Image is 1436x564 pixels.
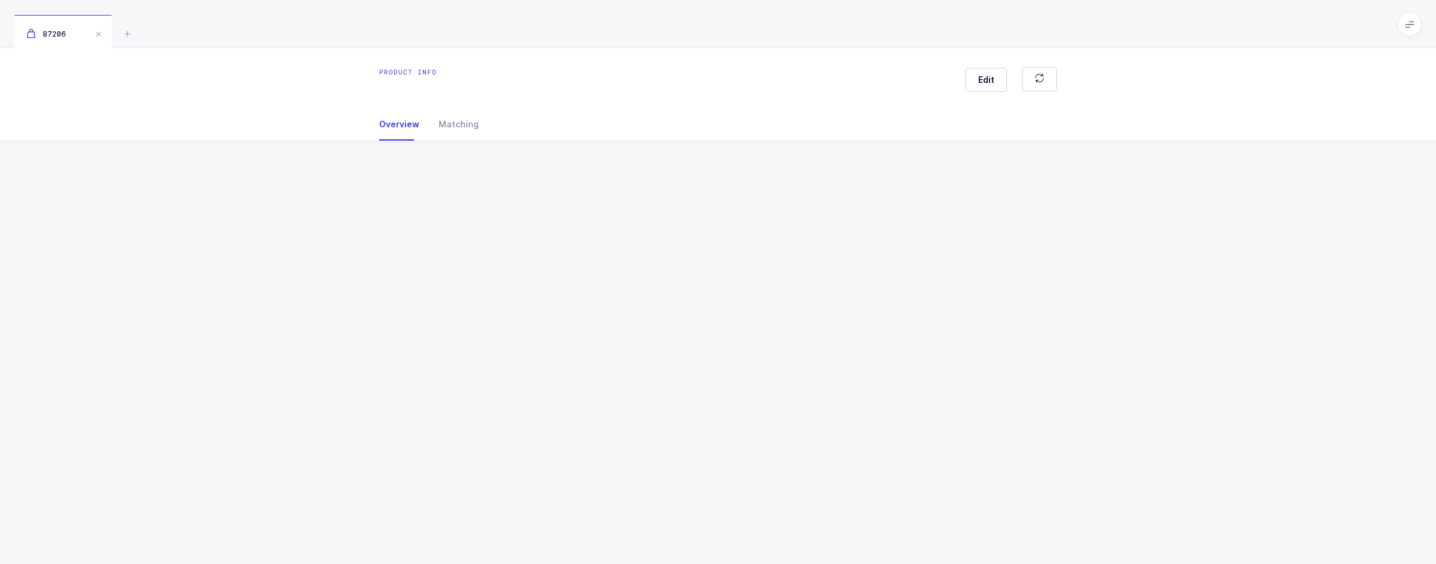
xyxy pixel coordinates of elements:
div: Product info [379,67,437,77]
button: Edit [966,68,1007,92]
span: 87206 [26,29,66,38]
div: Overview [379,108,429,141]
span: Edit [978,74,994,86]
div: Matching [429,108,479,141]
